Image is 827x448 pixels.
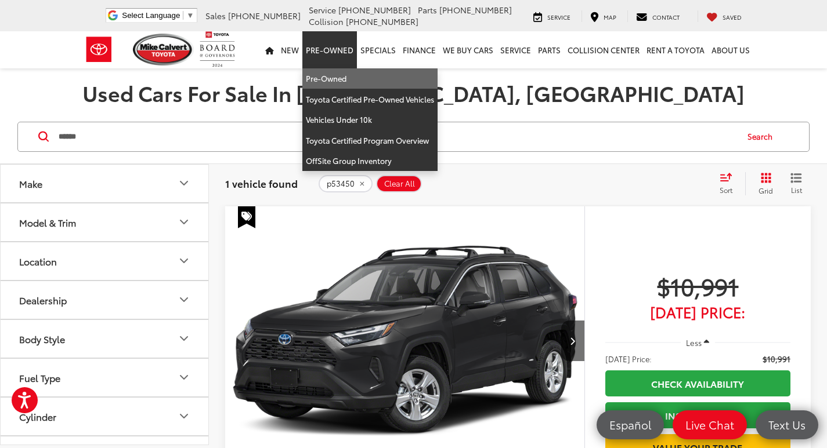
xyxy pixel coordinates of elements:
[547,13,570,21] span: Service
[1,398,210,435] button: CylinderCylinder
[302,110,438,130] a: Vehicles Under 10k
[346,16,418,27] span: [PHONE_NUMBER]
[262,31,277,68] a: Home
[720,185,732,195] span: Sort
[186,11,194,20] span: ▼
[686,337,702,348] span: Less
[19,333,65,344] div: Body Style
[19,372,60,383] div: Fuel Type
[277,31,302,68] a: New
[57,123,736,151] input: Search by Make, Model, or Keyword
[736,122,789,151] button: Search
[228,10,301,21] span: [PHONE_NUMBER]
[384,179,415,188] span: Clear All
[302,151,438,171] a: OffSite Group Inventory
[627,10,688,22] a: Contact
[782,172,811,195] button: List View
[338,4,411,16] span: [PHONE_NUMBER]
[309,4,336,16] span: Service
[302,68,438,89] a: Pre-Owned
[597,410,664,439] a: Español
[19,411,56,422] div: Cylinder
[714,172,745,195] button: Select sort value
[177,254,191,268] div: Location
[19,217,76,228] div: Model & Trim
[439,4,512,16] span: [PHONE_NUMBER]
[1,281,210,319] button: DealershipDealership
[605,306,790,318] span: [DATE] Price:
[1,359,210,396] button: Fuel TypeFuel Type
[122,11,180,20] span: Select Language
[177,176,191,190] div: Make
[604,417,657,432] span: Español
[698,10,750,22] a: My Saved Vehicles
[177,370,191,384] div: Fuel Type
[763,353,790,365] span: $10,991
[122,11,194,20] a: Select Language​
[376,175,422,192] button: Clear All
[605,271,790,300] span: $10,991
[1,165,210,202] button: MakeMake
[418,4,437,16] span: Parts
[19,256,57,267] div: Location
[309,16,344,27] span: Collision
[643,31,708,68] a: Rent a Toyota
[680,417,740,432] span: Live Chat
[561,320,584,361] button: Next image
[1,203,210,241] button: Model & TrimModel & Trim
[302,31,357,68] a: Pre-Owned
[605,370,790,396] a: Check Availability
[708,31,753,68] a: About Us
[723,13,742,21] span: Saved
[177,215,191,229] div: Model & Trim
[759,185,773,195] span: Grid
[564,31,643,68] a: Collision Center
[790,185,802,195] span: List
[605,353,652,365] span: [DATE] Price:
[652,13,680,21] span: Contact
[238,206,255,228] span: Special
[535,31,564,68] a: Parts
[177,409,191,423] div: Cylinder
[177,332,191,345] div: Body Style
[1,320,210,358] button: Body StyleBody Style
[302,130,438,151] a: Toyota Certified Program Overview
[319,175,373,192] button: remove p53450
[763,417,811,432] span: Text Us
[439,31,497,68] a: WE BUY CARS
[681,332,716,353] button: Less
[302,89,438,110] a: Toyota Certified Pre-Owned Vehicles
[525,10,579,22] a: Service
[19,294,67,305] div: Dealership
[205,10,226,21] span: Sales
[357,31,399,68] a: Specials
[327,179,355,188] span: p53450
[745,172,782,195] button: Grid View
[77,31,121,68] img: Toyota
[225,176,298,190] span: 1 vehicle found
[1,242,210,280] button: LocationLocation
[582,10,625,22] a: Map
[177,293,191,307] div: Dealership
[399,31,439,68] a: Finance
[756,410,818,439] a: Text Us
[19,178,42,189] div: Make
[604,13,616,21] span: Map
[133,34,194,65] img: Mike Calvert Toyota
[605,402,790,428] a: Instant Deal
[673,410,747,439] a: Live Chat
[497,31,535,68] a: Service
